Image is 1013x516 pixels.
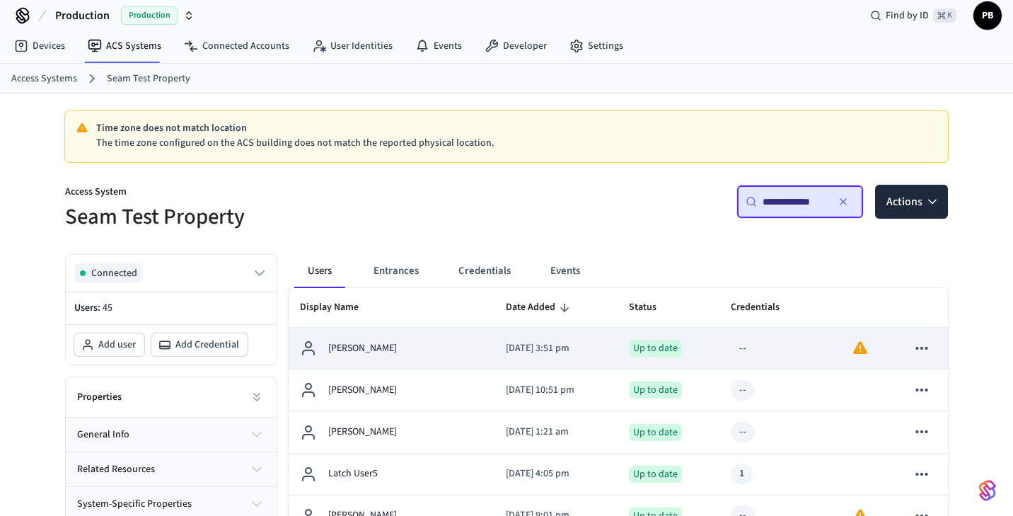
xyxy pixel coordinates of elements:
[66,418,277,452] button: general info
[74,301,268,316] p: Users:
[91,266,137,280] span: Connected
[96,121,937,136] p: Time zone does not match location
[506,383,606,398] p: [DATE] 10:51 pm
[328,341,397,356] p: [PERSON_NAME]
[175,338,239,352] span: Add Credential
[103,301,112,315] span: 45
[96,136,937,151] p: The time zone configured on the ACS building does not match the reported physical location.
[629,297,675,319] span: Status
[76,33,173,59] a: ACS Systems
[77,390,122,404] h2: Properties
[11,71,77,86] a: Access Systems
[328,383,397,398] p: [PERSON_NAME]
[506,466,606,481] p: [DATE] 4:05 pm
[859,3,968,28] div: Find by ID⌘ K
[294,254,345,288] button: Users
[731,297,798,319] span: Credentials
[447,254,522,288] button: Credentials
[300,297,377,319] span: Display Name
[739,425,746,440] div: --
[328,466,378,481] p: Latch User5
[404,33,473,59] a: Events
[973,1,1002,30] button: PB
[739,466,744,481] div: 1
[739,341,746,356] div: --
[975,3,1000,28] span: PB
[328,425,397,440] p: [PERSON_NAME]
[558,33,635,59] a: Settings
[362,254,430,288] button: Entrances
[65,202,498,231] h5: Seam Test Property
[629,382,682,399] div: Up to date
[506,341,606,356] p: [DATE] 3:51 pm
[151,333,248,356] button: Add Credential
[55,7,110,24] span: Production
[121,6,178,25] span: Production
[77,428,129,442] span: general info
[629,424,682,441] div: Up to date
[629,466,682,483] div: Up to date
[77,497,192,512] span: system-specific properties
[506,425,606,440] p: [DATE] 1:21 am
[173,33,301,59] a: Connected Accounts
[74,263,268,283] button: Connected
[979,479,996,502] img: SeamLogoGradient.69752ec5.svg
[107,71,190,86] a: Seam Test Property
[74,333,144,356] button: Add user
[886,8,929,23] span: Find by ID
[98,338,136,352] span: Add user
[506,297,574,319] span: Date Added
[66,452,277,486] button: related resources
[629,340,682,357] div: Up to date
[65,185,498,202] p: Access System
[539,254,591,288] button: Events
[875,185,948,219] button: Actions
[739,383,746,398] div: --
[933,8,956,23] span: ⌘ K
[77,462,155,477] span: related resources
[473,33,558,59] a: Developer
[3,33,76,59] a: Devices
[301,33,404,59] a: User Identities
